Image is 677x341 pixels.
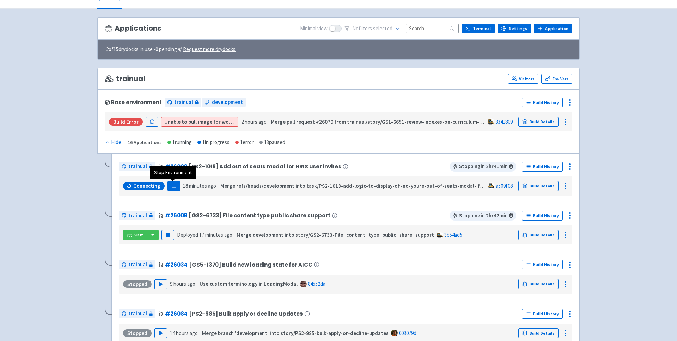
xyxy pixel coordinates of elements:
h3: Applications [105,24,161,32]
time: 14 hours ago [170,330,198,336]
span: 2 of 15 drydocks in use - 0 pending [106,45,236,54]
strong: Use custom terminology in LoadingModal [200,280,298,287]
a: #26008 [165,212,187,219]
a: Unable to pull image for worker [164,118,239,125]
a: Env Vars [541,74,572,84]
a: Application [534,24,572,33]
span: No filter s [352,25,392,33]
a: trainual [119,211,155,221]
div: Build Error [109,118,143,126]
a: development [202,98,246,107]
div: 1 in progress [197,138,230,147]
time: 9 hours ago [170,280,195,287]
a: #26084 [165,310,188,317]
span: trainual [105,75,145,83]
span: [GS2-6733] File content type public share support [189,212,330,218]
span: [PS2-985] Bulk apply or decline updates [189,311,303,317]
div: Base environment [105,99,162,105]
span: trainual [128,261,147,269]
span: selected [373,25,392,32]
time: 2 hours ago [241,118,267,125]
a: Build History [522,211,563,221]
div: 1 running [167,138,192,147]
u: Request more drydocks [183,46,236,52]
div: 13 paused [259,138,285,147]
a: Build Details [518,328,559,338]
span: development [212,98,243,106]
time: 17 minutes ago [199,231,232,238]
input: Search... [406,24,459,33]
a: trainual [119,162,155,171]
span: Stopping in 2 hr 42 min [450,211,516,221]
a: 3b54ad5 [444,231,462,238]
span: Deployed [177,231,232,238]
a: Build Details [518,230,559,240]
span: Minimal view [300,25,328,33]
a: #26034 [165,261,188,268]
a: trainual [165,98,201,107]
button: Pause [161,230,174,240]
span: trainual [128,212,147,220]
button: Pause [167,181,180,191]
a: Terminal [462,24,495,33]
a: Build Details [518,181,559,191]
a: trainual [119,260,155,269]
time: 18 minutes ago [183,182,216,189]
div: Stopped [123,329,152,337]
a: Build Details [518,279,559,289]
button: Hide [105,138,122,147]
a: Build Details [518,117,559,127]
a: Build History [522,98,563,107]
span: trainual [128,162,147,170]
span: trainual [174,98,193,106]
a: 003079d [399,330,416,336]
strong: Merge refs/heads/development into task/PS2-1018-add-logic-to-display-oh-no-youre-out-of-seats-mod... [220,182,542,189]
a: Build History [522,309,563,319]
span: trainual [128,310,147,318]
a: trainual [119,309,155,318]
a: a509f08 [496,182,513,189]
button: Play [154,279,167,289]
div: 1 error [235,138,254,147]
a: Visitors [508,74,538,84]
a: Visit [123,230,147,240]
a: Build History [522,162,563,172]
a: #26088 [165,163,187,170]
span: [GS5-1370] Build new loading state for AICC [189,262,312,268]
span: [PS2-1018] Add out of seats modal for HRIS user invites [189,163,341,169]
strong: Merge development into story/GS2-6733-File_content_type_public_share_support [237,231,434,238]
a: 84552da [308,280,325,287]
span: Stopping in 2 hr 41 min [450,162,516,172]
strong: Merge branch 'development' into story/PS2-985-bulk-apply-or-decline-updates [202,330,389,336]
strong: Merge pull request #26079 from trainual/story/GS1-6651-review-indexes-on-curriculum-views-2 [271,118,497,125]
div: Stopped [123,280,152,288]
a: Build History [522,260,563,269]
button: Play [154,328,167,338]
a: 3341809 [495,118,513,125]
div: 16 Applications [128,138,162,147]
span: Connecting [133,182,160,190]
div: Hide [105,138,121,147]
a: Settings [498,24,531,33]
span: Visit [134,232,144,238]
